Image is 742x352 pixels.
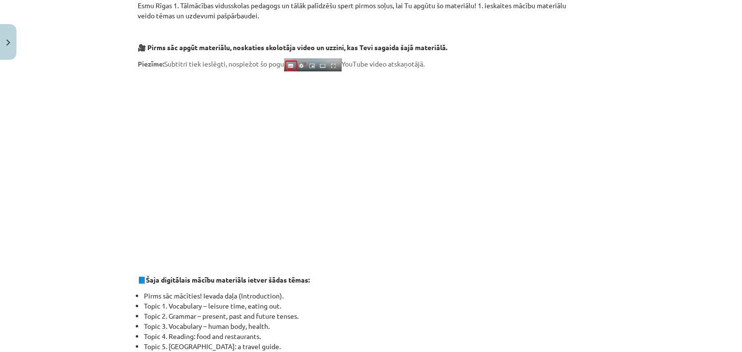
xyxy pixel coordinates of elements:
[138,59,425,68] span: Subtitri tiek ieslēgti, nospiežot šo pogu YouTube video atskaņotājā.
[138,275,604,285] p: 📘
[144,331,604,341] li: Topic 4. Reading: food and restaurants.
[144,311,604,321] li: Topic 2. Grammar – present, past and future tenses.
[138,59,164,68] strong: Piezīme:
[6,40,10,46] img: icon-close-lesson-0947bae3869378f0d4975bcd49f059093ad1ed9edebbc8119c70593378902aed.svg
[138,43,447,52] strong: 🎥 Pirms sāc apgūt materiālu, noskaties skolotāja video un uzzini, kas Tevi sagaida šajā materiālā.
[144,291,604,301] li: Pirms sāc mācīties! Ievada daļa (Introduction).
[144,341,604,352] li: Topic 5. [GEOGRAPHIC_DATA]: a travel guide.
[138,0,604,21] p: Esmu Rīgas 1. Tālmācības vidusskolas pedagogs un tālāk palīdzēšu spert pirmos soļus, lai Tu apgūt...
[144,301,604,311] li: Topic 1. Vocabulary – leisure time, eating out.
[144,321,604,331] li: Topic 3. Vocabulary – human body, health.
[146,275,310,284] strong: Šaja digitālais mācību materiāls ietver šādas tēmas:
